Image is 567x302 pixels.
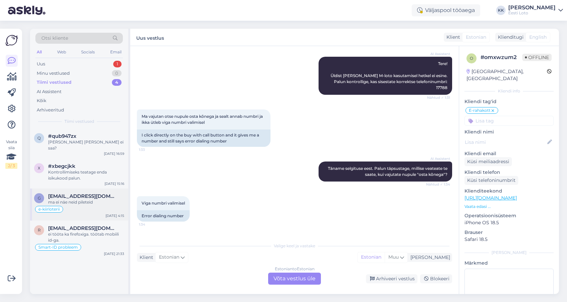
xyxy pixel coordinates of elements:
div: Arhiveeri vestlus [366,274,417,283]
span: Tere! Üldist [PERSON_NAME] M-loto kasutamisel hetkel ei esine. Palun kontrollige, kas sisestate k... [331,61,448,90]
p: Vaata edasi ... [464,204,554,210]
div: Arhiveeritud [37,107,64,113]
input: Lisa nimi [465,138,546,146]
div: 4 [112,79,122,86]
div: Socials [80,48,96,56]
span: Estonian [466,34,486,41]
div: [GEOGRAPHIC_DATA], [GEOGRAPHIC_DATA] [466,68,547,82]
span: AI Assistent [425,156,450,161]
span: x [38,166,40,171]
div: ei tööta ka firefoxiga. töötab mobiili id-ga. [48,231,124,243]
p: Operatsioonisüsteem [464,212,554,219]
label: Uus vestlus [136,33,164,42]
div: Vaata siia [5,139,17,169]
p: iPhone OS 18.5 [464,219,554,226]
input: Lisa tag [464,116,554,126]
div: Uus [37,61,45,67]
span: Otsi kliente [41,35,68,42]
div: Küsi telefoninumbrit [464,176,518,185]
div: Väljaspool tööaega [412,4,480,16]
span: #qub947zx [48,133,76,139]
span: Tiimi vestlused [64,118,94,124]
div: Klienditugi [495,34,524,41]
p: Safari 18.5 [464,236,554,243]
span: Nähtud ✓ 1:31 [425,95,450,100]
span: Viga numbri valimisel [142,201,185,206]
span: o [470,56,473,61]
div: Error dialing number [137,210,190,222]
div: KK [496,6,506,15]
span: q [37,135,41,140]
div: Kontrollimiseks teatage enda isikukood palun. [48,169,124,181]
div: Kliendi info [464,88,554,94]
div: Klient [444,34,460,41]
span: English [529,34,547,41]
span: E-rahakott [469,108,491,112]
span: 1:34 [139,222,164,227]
span: e-kiirloterii [38,207,60,211]
div: # omxwzum2 [481,53,522,61]
div: [PERSON_NAME] [408,254,450,261]
span: Ma vajutan otse nupule osta kõnega ja sealt annab numbri ja ikka ütleb viga numbri valimisel [142,114,264,125]
span: Muu [388,254,399,260]
a: [PERSON_NAME]Eesti Loto [508,5,563,16]
span: getter.sade@mail.ee [48,193,118,199]
div: Küsi meiliaadressi [464,157,512,166]
div: 2 / 3 [5,163,17,169]
span: #xbegcjkk [48,163,75,169]
div: [PERSON_NAME] [464,250,554,256]
span: Nähtud ✓ 1:34 [425,182,450,187]
div: Blokeeri [420,274,452,283]
div: Minu vestlused [37,70,70,77]
a: [URL][DOMAIN_NAME] [464,195,517,201]
div: ma ei näe neid pileteid [48,199,124,205]
div: Tiimi vestlused [37,79,71,86]
div: All [35,48,43,56]
div: [DATE] 15:16 [105,181,124,186]
div: Web [56,48,67,56]
span: 1:33 [139,147,164,152]
div: 0 [112,70,122,77]
div: [PERSON_NAME] [508,5,556,10]
div: Estonian [358,252,385,262]
div: Eesti Loto [508,10,556,16]
div: Võta vestlus üle [268,273,321,285]
div: AI Assistent [37,88,61,95]
div: [DATE] 4:15 [106,213,124,218]
div: [DATE] 21:33 [104,251,124,256]
span: r [38,228,41,233]
div: Valige keel ja vastake [137,243,452,249]
p: Klienditeekond [464,188,554,195]
span: Offline [522,54,552,61]
span: Estonian [159,254,179,261]
div: Kõik [37,97,46,104]
div: Estonian to Estonian [275,266,315,272]
div: Email [109,48,123,56]
p: Kliendi email [464,150,554,157]
span: Täname selgituse eest. Palun täpsustage, millise veateate te saate, kui vajutate nupule "osta kõn... [328,166,448,177]
span: g [38,196,41,201]
div: I click directly on the buy with call button and it gives me a number and still says error dialin... [137,129,270,147]
div: [PERSON_NAME] [PERSON_NAME] ei saa? [48,139,124,151]
img: Askly Logo [5,34,18,47]
span: r2stik@gmail.com [48,225,118,231]
div: [DATE] 16:59 [104,151,124,156]
p: Kliendi nimi [464,128,554,135]
span: Smart-ID probleem [38,245,78,249]
span: AI Assistent [425,51,450,56]
p: Kliendi telefon [464,169,554,176]
p: Kliendi tag'id [464,98,554,105]
div: Klient [137,254,153,261]
p: Märkmed [464,260,554,267]
p: Brauser [464,229,554,236]
div: 1 [113,61,122,67]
